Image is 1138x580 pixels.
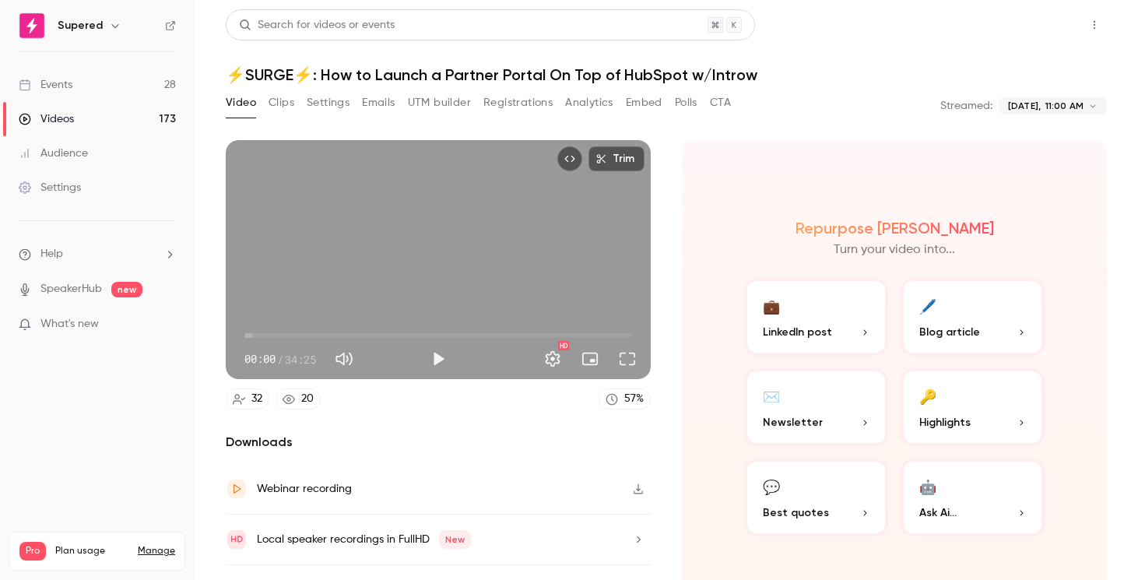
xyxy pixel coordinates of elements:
div: Settings [19,180,81,195]
span: Newsletter [763,414,823,431]
div: HD [558,341,569,350]
span: Blog article [919,324,980,340]
div: Webinar recording [257,480,352,498]
button: Embed video [557,146,582,171]
p: Streamed: [940,98,992,114]
a: 57% [599,388,651,410]
a: 32 [226,388,269,410]
button: Play [423,343,454,374]
button: Share [1008,9,1070,40]
button: Mute [328,343,360,374]
button: Top Bar Actions [1082,12,1107,37]
div: 00:00 [244,351,316,367]
a: 20 [276,388,321,410]
div: Search for videos or events [239,17,395,33]
button: Clips [269,90,294,115]
div: 🔑 [919,384,936,408]
div: 20 [301,391,314,407]
span: 34:25 [285,351,316,367]
button: Turn on miniplayer [574,343,606,374]
button: 🔑Highlights [901,368,1045,446]
span: Pro [19,542,46,561]
button: CTA [710,90,731,115]
span: What's new [40,316,99,332]
span: 11:00 AM [1045,99,1084,113]
button: 💬Best quotes [744,459,888,536]
span: 00:00 [244,351,276,367]
iframe: Noticeable Trigger [157,318,176,332]
button: Trim [588,146,645,171]
div: ✉️ [763,384,780,408]
img: Supered [19,13,44,38]
h2: Repurpose [PERSON_NAME] [796,219,994,237]
div: Local speaker recordings in FullHD [257,530,471,549]
button: Analytics [565,90,613,115]
div: Events [19,77,72,93]
h2: Downloads [226,433,651,452]
a: Manage [138,545,175,557]
span: / [277,351,283,367]
button: 💼LinkedIn post [744,278,888,356]
button: 🖊️Blog article [901,278,1045,356]
span: New [439,530,471,549]
button: Video [226,90,256,115]
span: Ask Ai... [919,504,957,521]
span: Plan usage [55,545,128,557]
button: ✉️Newsletter [744,368,888,446]
button: Registrations [483,90,553,115]
div: 💼 [763,294,780,318]
span: Help [40,246,63,262]
div: Audience [19,146,88,161]
span: Highlights [919,414,971,431]
li: help-dropdown-opener [19,246,176,262]
div: 32 [251,391,262,407]
p: Turn your video into... [834,241,955,259]
button: Settings [537,343,568,374]
div: 🤖 [919,474,936,498]
button: Settings [307,90,349,115]
button: 🤖Ask Ai... [901,459,1045,536]
span: Best quotes [763,504,829,521]
div: 57 % [624,391,644,407]
div: 🖊️ [919,294,936,318]
button: Embed [626,90,662,115]
span: LinkedIn post [763,324,832,340]
button: Polls [675,90,697,115]
a: SpeakerHub [40,281,102,297]
span: [DATE], [1008,99,1041,113]
div: Videos [19,111,74,127]
span: new [111,282,142,297]
button: Full screen [612,343,643,374]
div: 💬 [763,474,780,498]
h1: ⚡️SURGE⚡️: How to Launch a Partner Portal On Top of HubSpot w/Introw [226,65,1107,84]
button: UTM builder [408,90,471,115]
h6: Supered [58,18,103,33]
button: Emails [362,90,395,115]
